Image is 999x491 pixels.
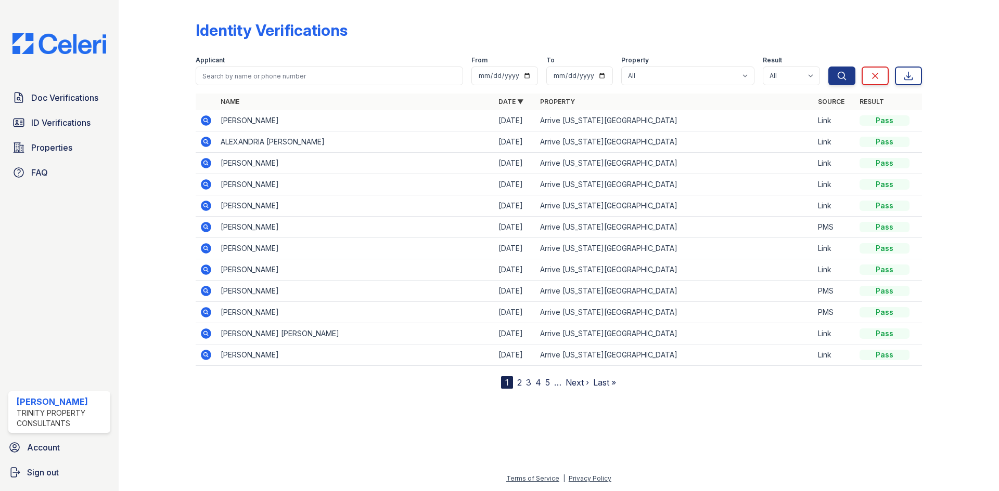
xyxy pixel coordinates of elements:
[814,195,855,217] td: Link
[569,474,611,482] a: Privacy Policy
[31,116,91,129] span: ID Verifications
[17,408,106,429] div: Trinity Property Consultants
[8,112,110,133] a: ID Verifications
[498,98,523,105] a: Date ▼
[8,87,110,108] a: Doc Verifications
[860,286,910,296] div: Pass
[814,153,855,174] td: Link
[216,238,494,259] td: [PERSON_NAME]
[216,153,494,174] td: [PERSON_NAME]
[8,162,110,183] a: FAQ
[545,377,550,388] a: 5
[593,377,616,388] a: Last »
[536,302,814,323] td: Arrive [US_STATE][GEOGRAPHIC_DATA]
[526,377,531,388] a: 3
[216,344,494,366] td: [PERSON_NAME]
[494,281,536,302] td: [DATE]
[494,344,536,366] td: [DATE]
[31,91,98,104] span: Doc Verifications
[814,174,855,195] td: Link
[494,131,536,153] td: [DATE]
[4,437,114,458] a: Account
[860,98,884,105] a: Result
[536,131,814,153] td: Arrive [US_STATE][GEOGRAPHIC_DATA]
[536,174,814,195] td: Arrive [US_STATE][GEOGRAPHIC_DATA]
[536,153,814,174] td: Arrive [US_STATE][GEOGRAPHIC_DATA]
[860,179,910,190] div: Pass
[216,259,494,281] td: [PERSON_NAME]
[814,238,855,259] td: Link
[494,174,536,195] td: [DATE]
[860,201,910,211] div: Pass
[196,21,348,39] div: Identity Verifications
[814,259,855,281] td: Link
[860,115,910,126] div: Pass
[494,302,536,323] td: [DATE]
[216,174,494,195] td: [PERSON_NAME]
[540,98,575,105] a: Property
[494,195,536,217] td: [DATE]
[27,466,59,479] span: Sign out
[216,281,494,302] td: [PERSON_NAME]
[494,153,536,174] td: [DATE]
[818,98,844,105] a: Source
[8,137,110,158] a: Properties
[860,158,910,168] div: Pass
[216,131,494,153] td: ALEXANDRIA [PERSON_NAME]
[216,323,494,344] td: [PERSON_NAME] [PERSON_NAME]
[196,67,463,85] input: Search by name or phone number
[814,323,855,344] td: Link
[501,376,513,389] div: 1
[860,137,910,147] div: Pass
[860,328,910,339] div: Pass
[536,323,814,344] td: Arrive [US_STATE][GEOGRAPHIC_DATA]
[216,302,494,323] td: [PERSON_NAME]
[546,56,555,64] label: To
[4,462,114,483] a: Sign out
[536,281,814,302] td: Arrive [US_STATE][GEOGRAPHIC_DATA]
[566,377,589,388] a: Next ›
[31,141,72,154] span: Properties
[536,217,814,238] td: Arrive [US_STATE][GEOGRAPHIC_DATA]
[814,281,855,302] td: PMS
[471,56,488,64] label: From
[216,195,494,217] td: [PERSON_NAME]
[621,56,649,64] label: Property
[860,264,910,275] div: Pass
[27,441,60,454] span: Account
[763,56,782,64] label: Result
[494,259,536,281] td: [DATE]
[554,376,561,389] span: …
[4,33,114,54] img: CE_Logo_Blue-a8612792a0a2168367f1c8372b55b34899dd931a85d93a1a3d3e32e68fde9ad4.png
[814,110,855,131] td: Link
[536,344,814,366] td: Arrive [US_STATE][GEOGRAPHIC_DATA]
[535,377,541,388] a: 4
[506,474,559,482] a: Terms of Service
[536,195,814,217] td: Arrive [US_STATE][GEOGRAPHIC_DATA]
[196,56,225,64] label: Applicant
[536,259,814,281] td: Arrive [US_STATE][GEOGRAPHIC_DATA]
[17,395,106,408] div: [PERSON_NAME]
[814,302,855,323] td: PMS
[494,217,536,238] td: [DATE]
[860,307,910,317] div: Pass
[216,110,494,131] td: [PERSON_NAME]
[494,238,536,259] td: [DATE]
[494,110,536,131] td: [DATE]
[814,217,855,238] td: PMS
[860,222,910,232] div: Pass
[221,98,239,105] a: Name
[536,238,814,259] td: Arrive [US_STATE][GEOGRAPHIC_DATA]
[494,323,536,344] td: [DATE]
[860,243,910,254] div: Pass
[536,110,814,131] td: Arrive [US_STATE][GEOGRAPHIC_DATA]
[563,474,565,482] div: |
[814,131,855,153] td: Link
[216,217,494,238] td: [PERSON_NAME]
[517,377,522,388] a: 2
[814,344,855,366] td: Link
[860,350,910,360] div: Pass
[31,166,48,179] span: FAQ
